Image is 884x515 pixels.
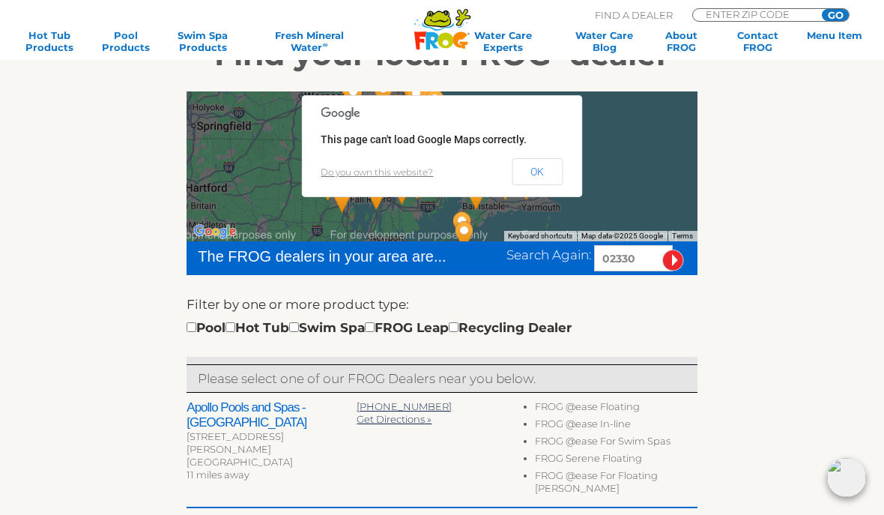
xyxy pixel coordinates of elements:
div: Island Pools & Spas, Inc. - 35 miles away. [441,209,488,262]
a: Water CareBlog [570,29,638,53]
a: Get Directions » [357,413,432,425]
a: Open this area in Google Maps (opens a new window) [190,222,240,241]
li: FROG @ease Floating [535,400,697,418]
a: AboutFROG [647,29,715,53]
span: This page can't load Google Maps correctly. [321,133,527,145]
div: The FROG dealers in your area are... [198,245,447,268]
button: Keyboard shortcuts [508,231,572,241]
a: Fresh MineralWater∞ [246,29,373,53]
img: openIcon [827,458,866,497]
div: [GEOGRAPHIC_DATA] [187,456,357,469]
input: Zip Code Form [704,9,805,19]
div: Pool Hot Tub Swim Spa FROG Leap Recycling Dealer [187,318,572,337]
span: Search Again: [506,247,591,262]
li: FROG @ease For Floating [PERSON_NAME] [535,469,697,499]
a: Swim SpaProducts [169,29,237,53]
p: Please select one of our FROG Dealers near you below. [198,369,685,388]
label: Filter by one or more product type: [187,295,409,314]
a: Terms (opens in new tab) [672,232,693,240]
a: Menu Item [801,29,869,41]
a: PoolProducts [92,29,160,53]
a: Hot TubProducts [15,29,83,53]
a: Water CareExperts [445,29,561,53]
a: ContactFROG [724,29,792,53]
div: [STREET_ADDRESS][PERSON_NAME] [187,430,357,456]
div: Vineyard Hearth Patio & Spa - 31 miles away. [439,199,485,252]
h2: Apollo Pools and Spas - [GEOGRAPHIC_DATA] [187,400,357,430]
li: FROG @ease For Swim Spas [535,435,697,452]
sup: ∞ [322,40,327,49]
input: Submit [662,250,684,271]
img: Google [190,222,240,241]
span: 11 miles away [187,469,249,481]
a: [PHONE_NUMBER] [357,400,452,412]
li: FROG Serene Floating [535,452,697,469]
span: Map data ©2025 Google [581,232,663,240]
li: FROG @ease In-line [535,418,697,435]
input: GO [822,9,849,21]
div: Signature Pools & Spas - 42 miles away. [319,172,366,224]
p: Find A Dealer [595,8,673,22]
button: OK [512,158,563,185]
a: Do you own this website? [321,166,433,178]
